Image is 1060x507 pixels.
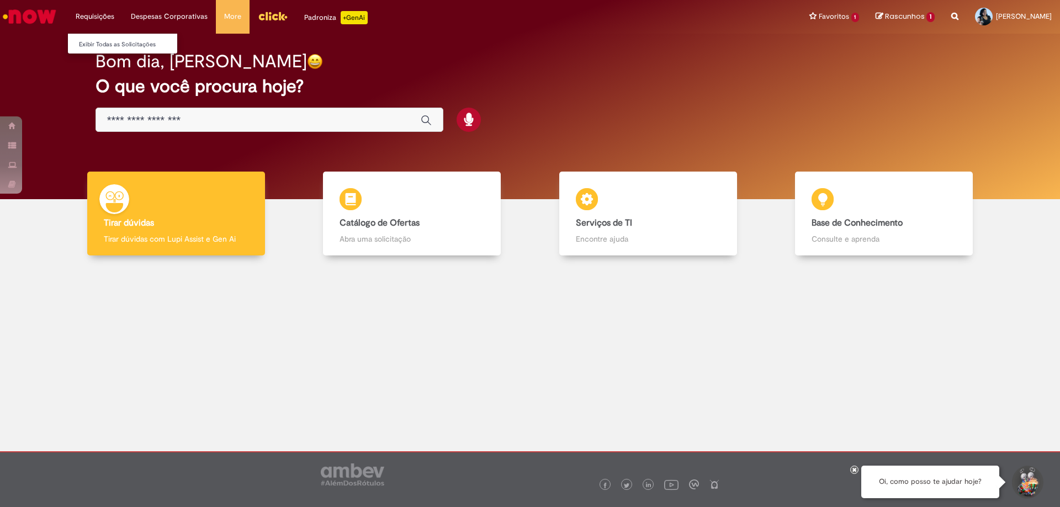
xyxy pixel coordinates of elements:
a: Exibir Todas as Solicitações [68,39,189,51]
button: Iniciar Conversa de Suporte [1010,466,1043,499]
h2: O que você procura hoje? [96,77,965,96]
a: Rascunhos [876,12,935,22]
span: More [224,11,241,22]
a: Base de Conhecimento Consulte e aprenda [766,172,1003,256]
span: 1 [851,13,860,22]
div: Padroniza [304,11,368,24]
div: Oi, como posso te ajudar hoje? [861,466,999,498]
span: Requisições [76,11,114,22]
img: logo_footer_linkedin.png [646,482,651,489]
a: Serviços de TI Encontre ajuda [530,172,766,256]
h2: Bom dia, [PERSON_NAME] [96,52,307,71]
p: Tirar dúvidas com Lupi Assist e Gen Ai [104,233,248,244]
img: click_logo_yellow_360x200.png [258,8,288,24]
p: Consulte e aprenda [812,233,956,244]
span: Despesas Corporativas [131,11,208,22]
b: Base de Conhecimento [812,217,903,228]
img: ServiceNow [1,6,58,28]
img: logo_footer_workplace.png [689,479,699,489]
b: Catálogo de Ofertas [340,217,420,228]
img: logo_footer_twitter.png [624,483,629,488]
p: Abra uma solicitação [340,233,484,244]
img: logo_footer_naosei.png [709,479,719,489]
b: Tirar dúvidas [104,217,154,228]
span: 1 [926,12,935,22]
span: Rascunhos [885,11,925,22]
p: Encontre ajuda [576,233,720,244]
span: [PERSON_NAME] [996,12,1052,21]
p: +GenAi [341,11,368,24]
img: happy-face.png [307,54,323,70]
b: Serviços de TI [576,217,632,228]
img: logo_footer_youtube.png [664,477,679,492]
img: logo_footer_ambev_rotulo_gray.png [321,463,384,485]
a: Tirar dúvidas Tirar dúvidas com Lupi Assist e Gen Ai [58,172,294,256]
ul: Requisições [67,33,178,54]
span: Favoritos [819,11,849,22]
img: logo_footer_facebook.png [602,483,608,488]
a: Catálogo de Ofertas Abra uma solicitação [294,172,531,256]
